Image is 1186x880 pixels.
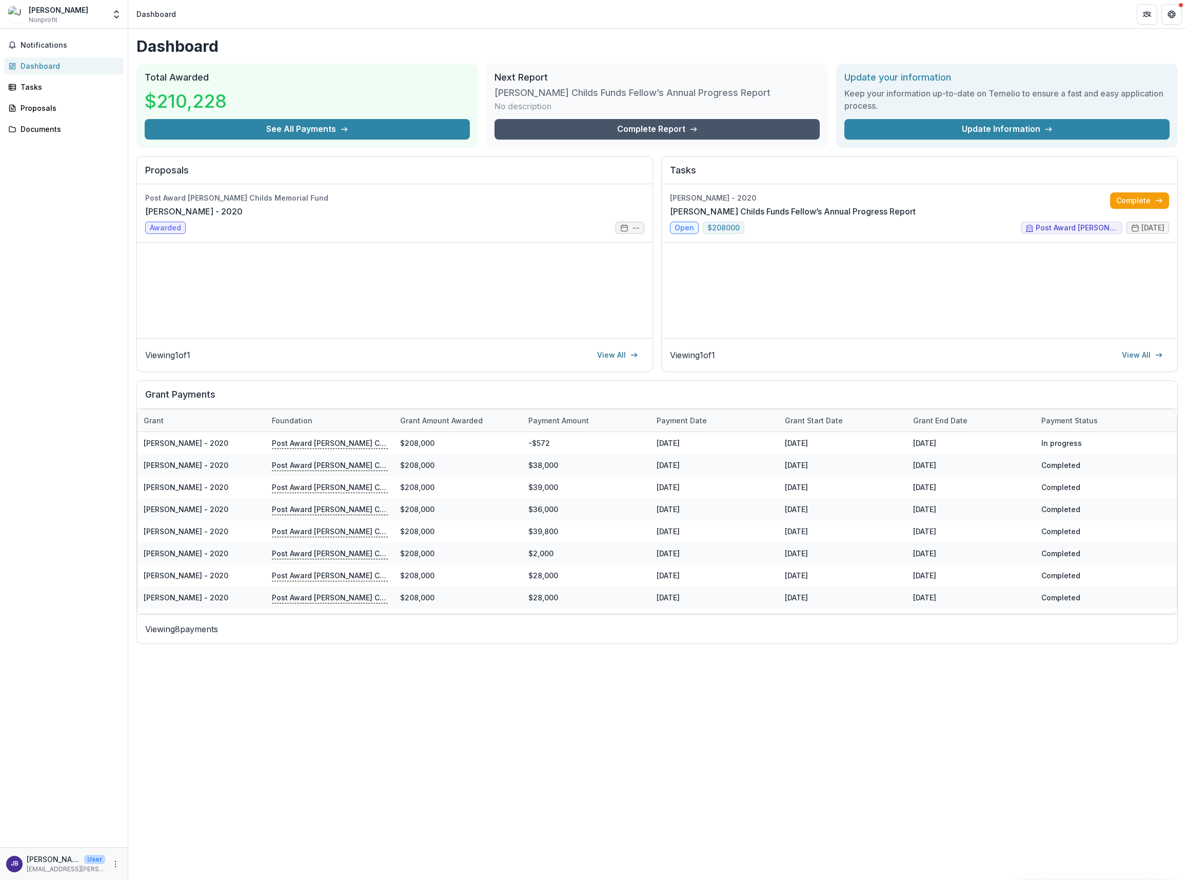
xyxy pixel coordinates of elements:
div: Completed [1035,586,1163,609]
div: [DATE] [650,586,779,609]
h3: [PERSON_NAME] Childs Funds Fellow’s Annual Progress Report [495,87,770,99]
p: [PERSON_NAME] [27,854,80,865]
div: $208,000 [394,454,522,476]
div: Completed [1035,564,1163,586]
button: See All Payments [145,119,470,140]
button: More [109,858,122,870]
h2: Proposals [145,165,644,184]
p: User [84,855,105,864]
div: [DATE] [907,432,1035,454]
div: $38,000 [522,454,650,476]
p: Viewing 1 of 1 [670,349,715,361]
div: $39,800 [522,520,650,542]
div: [DATE] [907,520,1035,542]
div: $2,000 [522,542,650,564]
nav: breadcrumb [132,7,180,22]
p: Viewing 8 payments [145,623,1169,635]
p: Post Award [PERSON_NAME] Childs Memorial Fund [272,547,388,559]
button: Get Help [1161,4,1182,25]
h3: Keep your information up-to-date on Temelio to ensure a fast and easy application process. [844,87,1170,112]
div: $208,000 [394,476,522,498]
div: [DATE] [650,476,779,498]
div: [DATE] [907,542,1035,564]
button: Partners [1137,4,1157,25]
a: [PERSON_NAME] - 2020 [144,483,228,492]
a: [PERSON_NAME] - 2020 [144,549,228,558]
button: Notifications [4,37,124,53]
span: Nonprofit [29,15,57,25]
div: $28,000 [522,586,650,609]
a: [PERSON_NAME] Childs Funds Fellow’s Annual Progress Report [670,205,916,218]
p: Post Award [PERSON_NAME] Childs Memorial Fund [272,592,388,603]
div: $208,000 [394,586,522,609]
h2: Next Report [495,72,820,83]
div: Payment Amount [522,409,650,432]
div: $208,000 [394,564,522,586]
p: No description [495,100,551,112]
div: Foundation [266,415,319,426]
div: -$572 [522,432,650,454]
div: [DATE] [650,432,779,454]
a: Complete [1110,192,1169,209]
a: Dashboard [4,57,124,74]
div: [DATE] [907,498,1035,520]
div: Juan Barajas [11,861,18,867]
div: Payment status [1035,409,1163,432]
div: [DATE] [779,454,907,476]
p: Post Award [PERSON_NAME] Childs Memorial Fund [272,437,388,448]
a: [PERSON_NAME] - 2020 [144,505,228,514]
p: Viewing 1 of 1 [145,349,190,361]
p: Post Award [PERSON_NAME] Childs Memorial Fund [272,525,388,537]
div: [DATE] [779,564,907,586]
a: [PERSON_NAME] - 2020 [144,439,228,447]
div: Grant amount awarded [394,409,522,432]
a: Complete Report [495,119,820,140]
div: $36,000 [522,498,650,520]
div: Grant start date [779,409,907,432]
div: [DATE] [779,432,907,454]
div: $208,000 [394,542,522,564]
div: [DATE] [907,476,1035,498]
h2: Grant Payments [145,389,1169,408]
a: [PERSON_NAME] - 2020 [144,593,228,602]
div: [DATE] [907,564,1035,586]
div: Foundation [266,409,394,432]
div: [DATE] [907,454,1035,476]
h2: Update your information [844,72,1170,83]
div: $39,000 [522,476,650,498]
div: Payment status [1035,415,1104,426]
a: Documents [4,121,124,138]
div: Proposals [21,103,115,113]
div: $208,000 [394,520,522,542]
div: Completed [1035,498,1163,520]
div: $208,000 [394,432,522,454]
a: [PERSON_NAME] - 2020 [144,527,228,536]
div: Completed [1035,476,1163,498]
div: Completed [1035,454,1163,476]
div: Payment date [650,409,779,432]
div: Documents [21,124,115,134]
div: [DATE] [779,542,907,564]
div: $208,000 [394,498,522,520]
div: [DATE] [650,542,779,564]
a: Tasks [4,79,124,95]
div: Grant amount awarded [394,415,489,426]
div: [PERSON_NAME] [29,5,88,15]
a: [PERSON_NAME] - 2020 [144,461,228,470]
a: Proposals [4,100,124,116]
p: Post Award [PERSON_NAME] Childs Memorial Fund [272,481,388,493]
div: Grant [137,415,170,426]
div: Tasks [21,82,115,92]
div: Grant end date [907,409,1035,432]
p: Post Award [PERSON_NAME] Childs Memorial Fund [272,570,388,581]
div: In progress [1035,432,1163,454]
a: [PERSON_NAME] - 2020 [144,571,228,580]
div: Dashboard [21,61,115,71]
div: [DATE] [650,564,779,586]
div: [DATE] [907,586,1035,609]
div: Grant end date [907,415,974,426]
div: Completed [1035,520,1163,542]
